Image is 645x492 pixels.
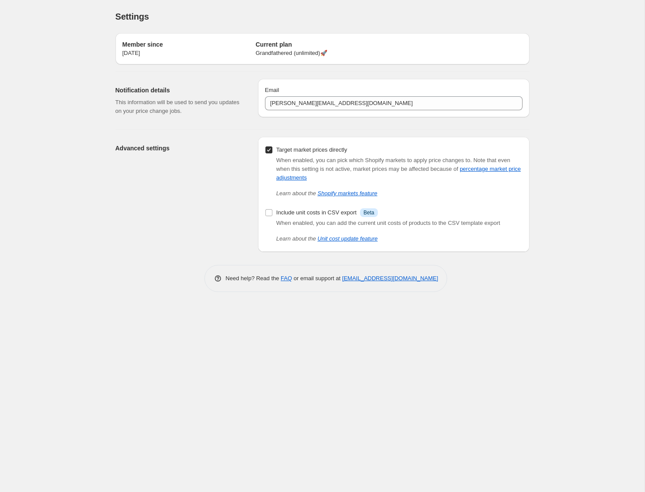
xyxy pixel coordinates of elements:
[318,235,378,242] a: Unit cost update feature
[265,87,279,93] span: Email
[115,12,149,21] span: Settings
[363,209,374,216] span: Beta
[276,208,356,217] div: Include unit costs in CSV export
[276,220,500,226] span: When enabled, you can add the current unit costs of products to the CSV template export
[276,146,347,153] span: Target market prices directly
[276,157,521,181] span: Note that even when this setting is not active, market prices may be affected because of
[255,49,389,58] p: Grandfathered (unlimited) 🚀
[276,190,377,197] i: Learn about the
[122,40,256,49] h2: Member since
[276,157,472,163] span: When enabled, you can pick which Shopify markets to apply price changes to.
[255,40,389,49] h2: Current plan
[226,275,281,282] span: Need help? Read the
[115,98,244,115] p: This information will be used to send you updates on your price change jobs.
[115,86,244,95] h2: Notification details
[115,144,244,153] h2: Advanced settings
[122,49,256,58] p: [DATE]
[276,235,378,242] i: Learn about the
[342,275,438,282] a: [EMAIL_ADDRESS][DOMAIN_NAME]
[292,275,342,282] span: or email support at
[318,190,377,197] a: Shopify markets feature
[281,275,292,282] a: FAQ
